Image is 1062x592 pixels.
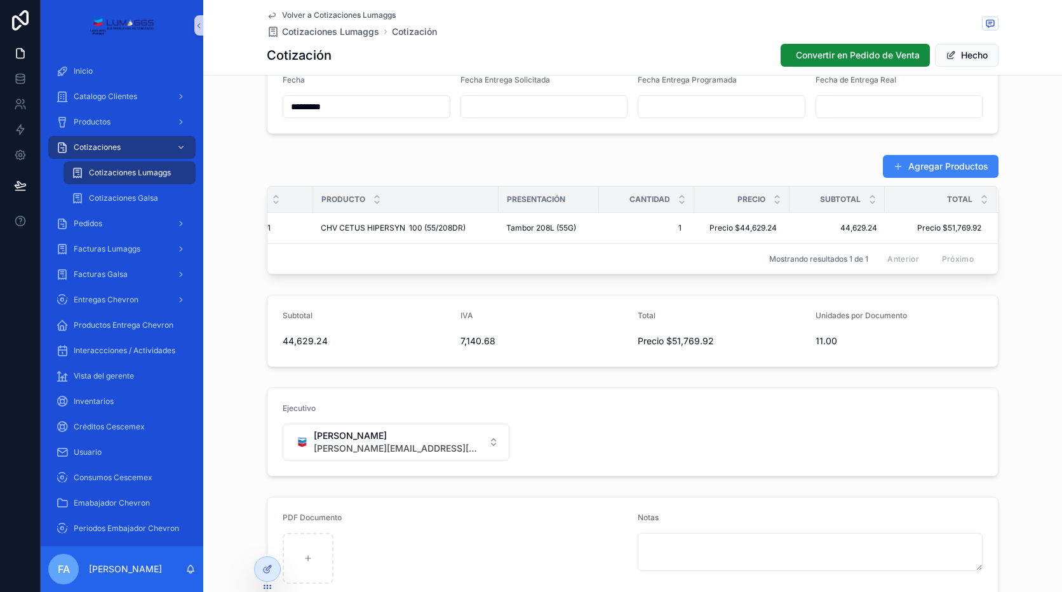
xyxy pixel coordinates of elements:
span: [PERSON_NAME][EMAIL_ADDRESS][DOMAIN_NAME] [314,442,483,455]
span: Subtotal [283,311,313,320]
a: Cotizaciones Lumaggs [64,161,196,184]
a: Cotización [392,25,437,38]
span: 11.00 [816,335,983,347]
span: Productos Entrega Chevron [74,320,173,330]
a: 1 [607,218,687,238]
a: Catalogo Clientes [48,85,196,108]
font: Agregar Productos [908,160,988,173]
span: Notas [638,513,659,522]
span: 1 [612,223,682,233]
a: Interaccciones / Actividades [48,339,196,362]
a: Cotizaciones Galsa [64,187,196,210]
span: Catalogo Clientes [74,91,137,102]
div: Contenido desplazable [41,51,203,546]
span: Total [638,311,655,320]
span: Cotizaciones Lumaggs [89,168,171,178]
a: 44,629.24 [797,223,877,233]
span: CHV CETUS HIPERSYN 100 (55/208DR) [321,223,466,233]
span: Inicio [74,66,93,76]
span: Producto [321,194,365,205]
span: FA [58,562,70,577]
span: Usuario [74,447,102,457]
a: Usuario [48,441,196,464]
span: Volver a Cotizaciones Lumaggs [282,10,396,20]
span: Consumos Cescemex [74,473,152,483]
a: Facturas Galsa [48,263,196,286]
a: Pedidos [48,212,196,235]
span: Facturas Galsa [74,269,128,279]
span: Emabajador Chevron [74,498,150,508]
h1: Cotización [267,46,332,64]
span: Créditos Cescemex [74,422,145,432]
a: Facturas Lumaggs [48,238,196,260]
font: Hecho [961,49,988,62]
button: Convertir en Pedido de Venta [781,44,930,67]
span: Pedidos [74,219,102,229]
a: Inicio [48,60,196,83]
a: CHV CETUS HIPERSYN 100 (55/208DR) [321,223,491,233]
a: Consumos Cescemex [48,466,196,489]
span: Total [947,194,972,205]
a: Precio $51,769.92 [885,223,981,233]
img: App logo [90,15,154,36]
a: Cotizaciones Lumaggs [267,25,379,38]
span: Fecha [283,75,305,84]
a: Emabajador Chevron [48,492,196,515]
span: [PERSON_NAME] [314,429,483,442]
a: Volver a Cotizaciones Lumaggs [267,10,396,20]
span: Mostrando resultados 1 de 1 [769,254,868,264]
span: PDF Documento [283,513,342,522]
span: 44,629.24 [283,335,450,347]
span: Inventarios [74,396,114,407]
span: Subtotal [820,194,861,205]
a: Cotizaciones [48,136,196,159]
span: Fecha Entrega Solicitada [460,75,550,84]
span: Fecha de Entrega Real [816,75,896,84]
span: Cotizaciones Lumaggs [282,25,379,38]
span: Precio $44,629.24 [707,223,777,233]
button: Hecho [935,44,998,67]
button: Agregar Productos [883,155,998,178]
span: Facturas Lumaggs [74,244,140,254]
span: Cantidad [629,194,670,205]
a: Tambor 208L (55G) [506,223,591,233]
span: Productos [74,117,111,127]
span: IVA [460,311,473,320]
span: Interaccciones / Actividades [74,346,175,356]
a: Productos [48,111,196,133]
a: Vista del gerente [48,365,196,387]
span: 7,140.68 [460,335,628,347]
a: Créditos Cescemex [48,415,196,438]
span: Precio $51,769.92 [638,335,805,347]
span: Unidades por Documento [816,311,907,320]
span: Tambor 208L (55G) [506,223,576,233]
span: Precio [737,194,765,205]
span: Presentación [507,194,565,205]
span: Entregas Chevron [74,295,138,305]
a: Entregas Chevron [48,288,196,311]
a: 259139981 [233,223,306,233]
span: Periodos Embajador Chevron [74,523,179,534]
span: Cotizaciones [74,142,121,152]
p: [PERSON_NAME] [89,563,162,575]
a: Inventarios [48,390,196,413]
a: Periodos Embajador Chevron [48,517,196,540]
span: Convertir en Pedido de Venta [796,49,920,62]
span: Cotizaciones Galsa [89,193,158,203]
a: Precio $44,629.24 [702,218,782,238]
span: Fecha Entrega Programada [638,75,737,84]
button: Seleccionar botón [283,424,509,461]
span: Ejecutivo [283,403,316,413]
a: Productos Entrega Chevron [48,314,196,337]
span: Vista del gerente [74,371,134,381]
